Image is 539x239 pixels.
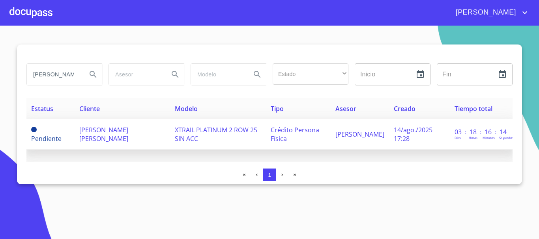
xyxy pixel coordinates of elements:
span: Asesor [335,104,356,113]
span: [PERSON_NAME] [335,130,384,139]
p: Minutos [483,135,495,140]
button: Search [84,65,103,84]
div: ​ [273,63,348,85]
span: Pendiente [31,134,62,143]
span: Modelo [175,104,198,113]
span: [PERSON_NAME] [PERSON_NAME] [79,126,128,143]
button: Search [166,65,185,84]
span: XTRAIL PLATINUM 2 ROW 25 SIN ACC [175,126,257,143]
p: Segundos [499,135,514,140]
span: [PERSON_NAME] [450,6,520,19]
input: search [27,64,80,85]
span: Tiempo total [455,104,492,113]
input: search [109,64,163,85]
p: Horas [469,135,477,140]
span: Cliente [79,104,100,113]
p: 03 : 18 : 16 : 14 [455,128,508,136]
p: Dias [455,135,461,140]
span: Pendiente [31,127,37,132]
span: Crédito Persona Física [271,126,319,143]
button: Search [248,65,267,84]
span: 14/ago./2025 17:28 [394,126,432,143]
span: Tipo [271,104,284,113]
span: Estatus [31,104,53,113]
input: search [191,64,245,85]
span: 1 [268,172,271,178]
button: 1 [263,169,276,181]
button: account of current user [450,6,530,19]
span: Creado [394,104,415,113]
